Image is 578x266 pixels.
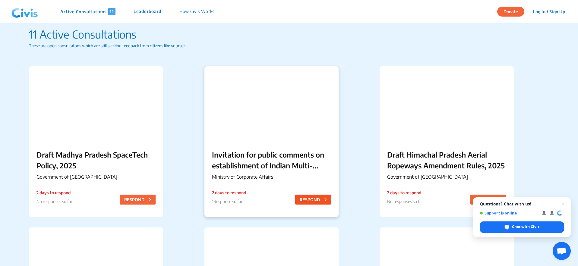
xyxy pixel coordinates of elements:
img: navlogo.png [9,3,40,21]
p: 2 days to respond [36,189,72,196]
p: Invitation for public comments on establishment of Indian Multi-Disciplinary Partnership (MDP) firms [212,149,331,171]
p: Draft Himachal Pradesh Aerial Ropeways Amendment Rules, 2025 [387,149,506,171]
a: Draft Himachal Pradesh Aerial Ropeways Amendment Rules, 2025Government of [GEOGRAPHIC_DATA]2 days... [380,66,514,217]
p: 2 days to respond [212,189,246,196]
p: Government of [GEOGRAPHIC_DATA] [36,173,156,180]
span: Response so far [213,199,242,204]
span: 11 [108,8,115,15]
a: Donate [497,8,529,14]
span: Chat with Civis [512,224,539,230]
button: RESPOND [120,195,156,205]
span: Questions? Chat with us! [480,202,564,206]
span: No responses so far [387,199,423,204]
p: 2 days to respond [387,189,423,196]
p: 11 Active Consultations [29,26,549,42]
a: Invitation for public comments on establishment of Indian Multi-Disciplinary Partnership (MDP) fi... [204,66,339,217]
p: Leaderboard [134,8,161,15]
p: Ministry of Corporate Affairs [212,173,331,180]
p: Draft Madhya Pradesh SpaceTech Policy, 2025 [36,149,156,171]
span: No responses so far [36,199,72,204]
button: Donate [497,7,524,17]
span: Support is online [480,211,538,215]
p: How Civis Works [179,8,215,15]
p: Active Consultations [60,8,115,15]
p: These are open consultatons which are still seeking feedback from citizens like yourself [29,42,549,49]
p: 1 [212,198,246,205]
div: Open chat [553,242,571,260]
button: Log In / Sign Up [529,7,569,16]
div: Chat with Civis [480,221,564,233]
button: RESPOND [470,195,506,205]
span: Close chat [559,200,566,208]
a: Draft Madhya Pradesh SpaceTech Policy, 2025Government of [GEOGRAPHIC_DATA]2 days to respond No re... [29,66,163,217]
p: Government of [GEOGRAPHIC_DATA] [387,173,506,180]
button: RESPOND [295,195,331,205]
